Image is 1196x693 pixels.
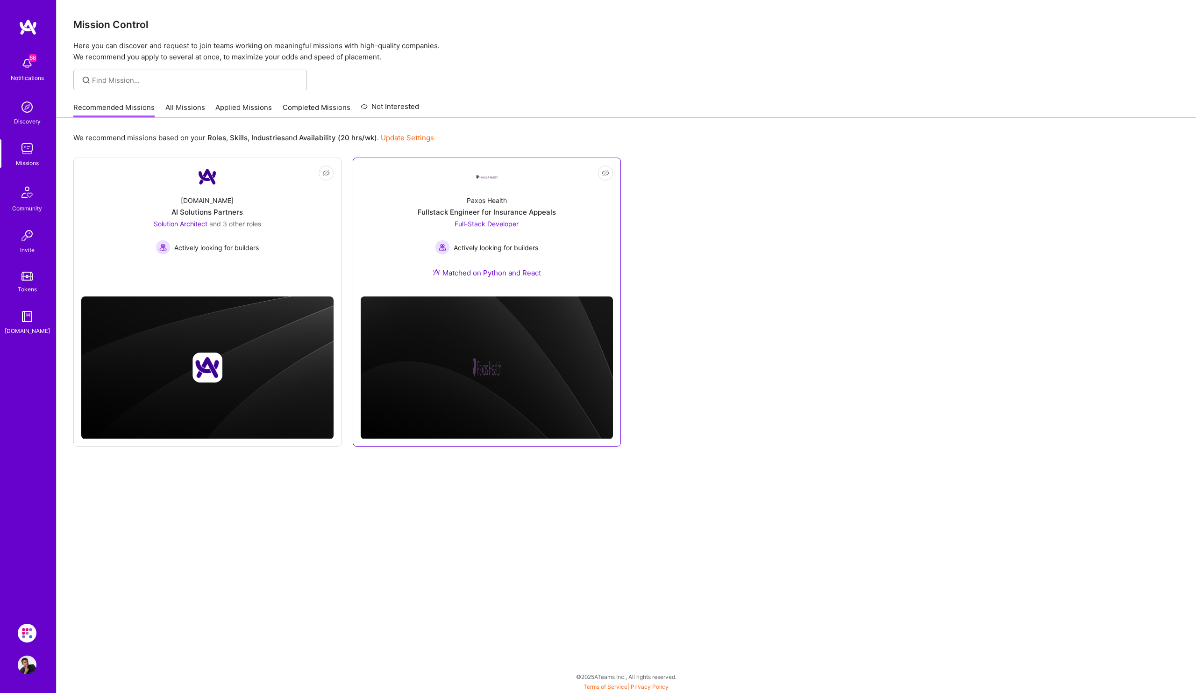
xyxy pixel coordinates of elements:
a: Company Logo[DOMAIN_NAME]AI Solutions PartnersSolution Architect and 3 other rolesActively lookin... [81,166,334,289]
div: Fullstack Engineer for Insurance Appeals [418,207,556,217]
img: logo [19,19,37,36]
div: Notifications [11,73,44,83]
span: Full-Stack Developer [455,220,519,228]
div: Tokens [18,284,37,294]
div: Missions [16,158,39,168]
img: Company Logo [476,174,498,180]
div: AI Solutions Partners [171,207,243,217]
i: icon EyeClosed [602,169,609,177]
img: Invite [18,226,36,245]
span: | [584,683,669,690]
img: Actively looking for builders [156,240,171,255]
a: Terms of Service [584,683,627,690]
a: Applied Missions [215,102,272,118]
span: Actively looking for builders [454,243,538,253]
span: and 3 other roles [209,220,261,228]
b: Roles [207,133,226,142]
i: icon SearchGrey [81,75,92,86]
div: Community [12,203,42,213]
img: Community [16,181,38,203]
img: cover [361,296,613,439]
a: Company LogoPaxos HealthFullstack Engineer for Insurance AppealsFull-Stack Developer Actively loo... [361,166,613,289]
i: icon EyeClosed [322,169,330,177]
input: Find Mission... [92,75,300,85]
img: Evinced: AI-Agents Accessibility Solution [18,624,36,642]
div: Matched on Python and React [433,268,541,278]
span: Solution Architect [154,220,207,228]
img: Company Logo [196,166,219,188]
img: teamwork [18,139,36,158]
span: 66 [29,54,36,62]
b: Skills [230,133,248,142]
div: Invite [20,245,35,255]
div: Paxos Health [467,195,507,205]
a: User Avatar [15,656,39,674]
img: Company logo [472,353,502,383]
img: Company logo [192,353,222,383]
a: Not Interested [361,101,419,118]
img: guide book [18,307,36,326]
img: User Avatar [18,656,36,674]
img: Actively looking for builders [435,240,450,255]
div: Discovery [14,116,41,126]
div: © 2025 ATeams Inc., All rights reserved. [56,665,1196,688]
img: cover [81,296,334,439]
div: [DOMAIN_NAME] [181,195,234,205]
b: Availability (20 hrs/wk) [299,133,377,142]
a: Privacy Policy [631,683,669,690]
h3: Mission Control [73,19,1179,30]
a: Recommended Missions [73,102,155,118]
a: Evinced: AI-Agents Accessibility Solution [15,624,39,642]
b: Industries [251,133,285,142]
a: Completed Missions [283,102,350,118]
img: discovery [18,98,36,116]
img: tokens [21,272,33,281]
a: Update Settings [381,133,434,142]
span: Actively looking for builders [174,243,259,253]
div: [DOMAIN_NAME] [5,326,50,336]
p: We recommend missions based on your , , and . [73,133,434,143]
img: bell [18,54,36,73]
img: Ateam Purple Icon [433,268,440,276]
p: Here you can discover and request to join teams working on meaningful missions with high-quality ... [73,40,1179,63]
a: All Missions [165,102,205,118]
